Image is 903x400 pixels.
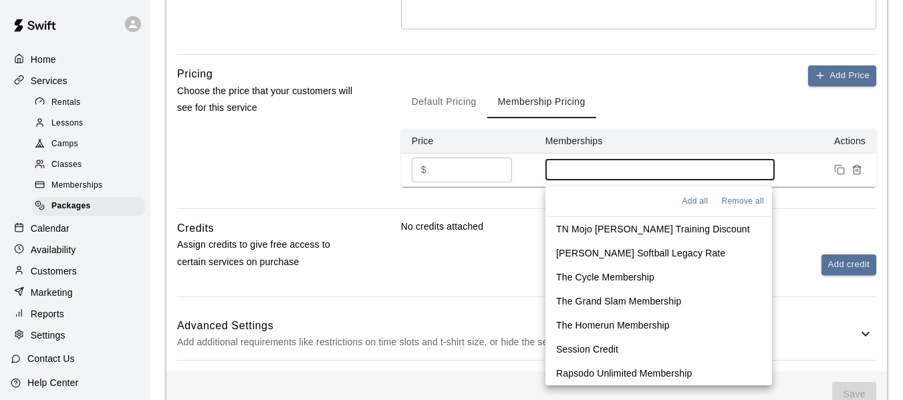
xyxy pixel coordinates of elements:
[719,192,767,211] button: Remove all
[32,156,145,174] div: Classes
[11,261,140,281] a: Customers
[51,117,84,130] span: Lessons
[785,129,876,154] th: Actions
[401,220,876,233] p: No credits attached
[32,93,145,112] div: Rentals
[51,200,91,213] span: Packages
[31,222,70,235] p: Calendar
[31,307,64,321] p: Reports
[556,222,750,236] p: TN Mojo [PERSON_NAME] Training Discount
[177,83,359,116] p: Choose the price that your customers will see for this service
[821,254,876,275] button: Add credit
[32,92,150,113] a: Rentals
[27,376,78,389] p: Help Center
[177,334,858,351] p: Add additional requirements like restrictions on time slots and t-shirt size, or hide the service...
[32,176,150,196] a: Memberships
[32,134,150,155] a: Camps
[31,329,66,342] p: Settings
[31,243,76,256] p: Availability
[535,129,785,154] th: Memberships
[31,286,73,299] p: Marketing
[808,65,876,86] button: Add Price
[51,96,81,110] span: Rentals
[31,53,56,66] p: Home
[177,317,858,335] h6: Advanced Settings
[831,161,848,178] button: Duplicate price
[31,74,68,87] p: Services
[32,113,150,134] a: Lessons
[51,138,78,151] span: Camps
[556,294,681,308] p: The Grand Slam Membership
[556,343,618,356] p: Session Credit
[11,218,140,238] a: Calendar
[679,192,711,211] button: Add all
[11,240,140,260] a: Availability
[32,197,145,216] div: Packages
[11,304,140,324] a: Reports
[32,196,150,217] a: Packages
[556,270,654,284] p: The Cycle Membership
[51,158,82,172] span: Classes
[51,179,102,192] span: Memberships
[177,308,876,361] div: Advanced SettingsAdd additional requirements like restrictions on time slots and t-shirt size, or...
[401,86,487,118] button: Default Pricing
[11,325,140,345] a: Settings
[556,319,670,332] p: The Homerun Membership
[177,65,213,83] h6: Pricing
[11,49,140,69] a: Home
[27,352,75,365] p: Contact Us
[32,114,145,133] div: Lessons
[848,161,866,178] button: Remove price
[11,282,140,303] a: Marketing
[32,135,145,154] div: Camps
[556,367,692,380] p: Rapsodo Unlimited Membership
[487,86,596,118] button: Membership Pricing
[31,264,77,278] p: Customers
[177,220,214,237] h6: Credits
[177,236,359,270] p: Assign credits to give free access to certain services on purchase
[401,129,535,154] th: Price
[421,163,426,177] p: $
[11,71,140,91] a: Services
[556,246,725,260] p: [PERSON_NAME] Softball Legacy Rate
[32,176,145,195] div: Memberships
[32,155,150,176] a: Classes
